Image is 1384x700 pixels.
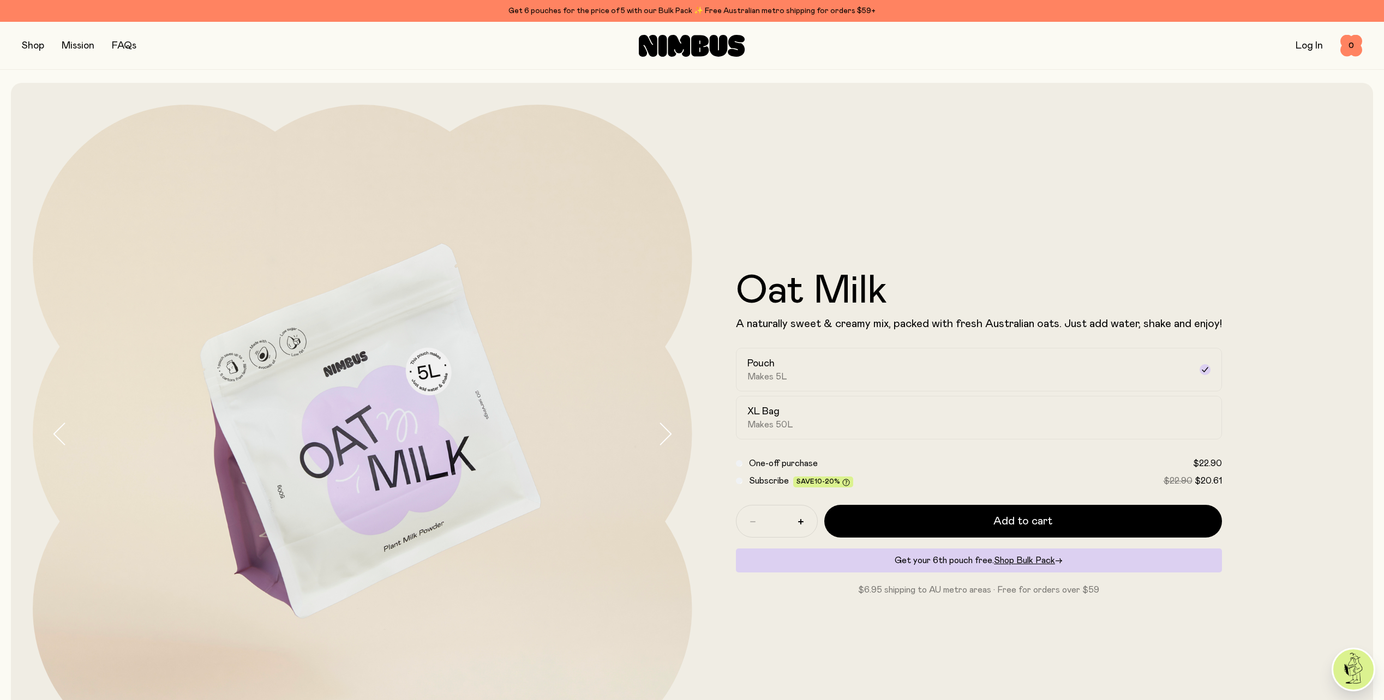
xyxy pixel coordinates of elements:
[747,357,775,370] h2: Pouch
[994,556,1063,565] a: Shop Bulk Pack→
[747,371,787,382] span: Makes 5L
[749,459,818,468] span: One-off purchase
[1333,649,1374,690] img: agent
[1195,476,1222,485] span: $20.61
[824,505,1222,538] button: Add to cart
[993,514,1052,529] span: Add to cart
[1193,459,1222,468] span: $22.90
[736,548,1222,572] div: Get your 6th pouch free.
[747,405,780,418] h2: XL Bag
[736,317,1222,330] p: A naturally sweet & creamy mix, packed with fresh Australian oats. Just add water, shake and enjoy!
[994,556,1055,565] span: Shop Bulk Pack
[736,583,1222,596] p: $6.95 shipping to AU metro areas · Free for orders over $59
[112,41,136,51] a: FAQs
[814,478,840,485] span: 10-20%
[1340,35,1362,57] button: 0
[1164,476,1193,485] span: $22.90
[747,419,793,430] span: Makes 50L
[749,476,789,485] span: Subscribe
[736,271,1222,311] h1: Oat Milk
[62,41,94,51] a: Mission
[796,478,850,486] span: Save
[22,4,1362,17] div: Get 6 pouches for the price of 5 with our Bulk Pack ✨ Free Australian metro shipping for orders $59+
[1296,41,1323,51] a: Log In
